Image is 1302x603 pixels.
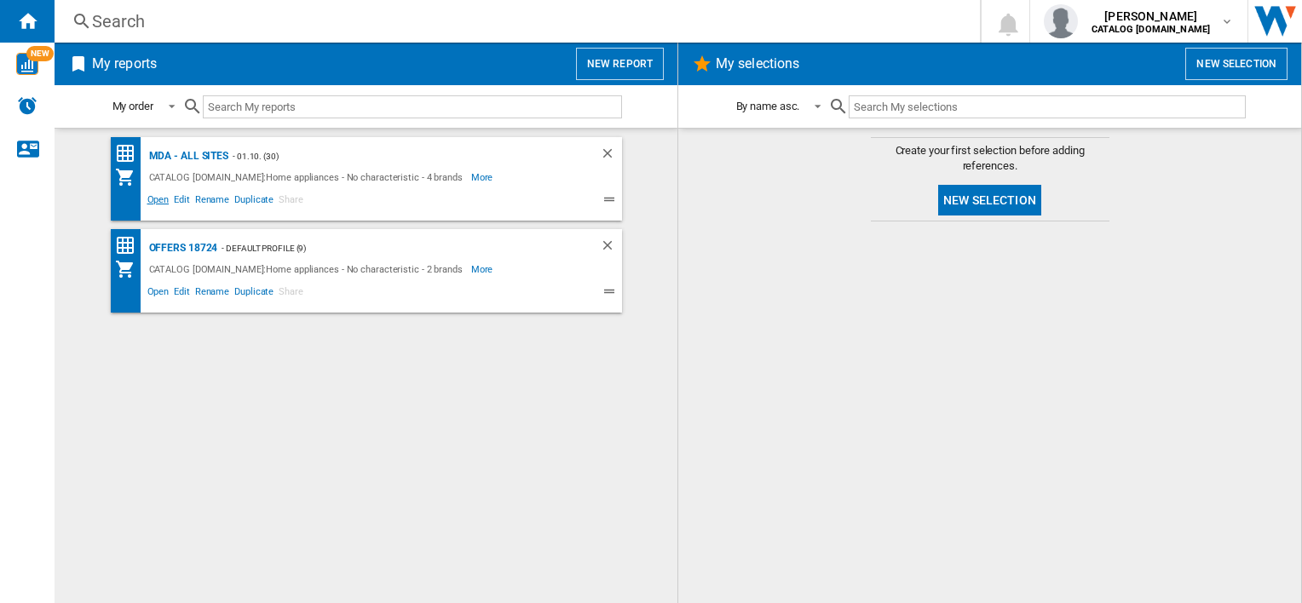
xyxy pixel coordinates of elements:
[1185,48,1288,80] button: New selection
[115,143,145,164] div: Price Matrix
[849,95,1245,118] input: Search My selections
[171,284,193,304] span: Edit
[115,235,145,256] div: Price Matrix
[145,192,172,212] span: Open
[145,284,172,304] span: Open
[193,192,232,212] span: Rename
[276,284,306,304] span: Share
[92,9,936,33] div: Search
[600,146,622,167] div: Delete
[26,46,54,61] span: NEW
[736,100,800,112] div: By name asc.
[115,167,145,187] div: My Assortment
[232,284,276,304] span: Duplicate
[171,192,193,212] span: Edit
[712,48,803,80] h2: My selections
[89,48,160,80] h2: My reports
[145,146,229,167] div: MDA - ALL SITES
[938,185,1041,215] button: New selection
[871,143,1109,174] span: Create your first selection before adding references.
[145,167,471,187] div: CATALOG [DOMAIN_NAME]:Home appliances - No characteristic - 4 brands
[471,259,496,279] span: More
[203,95,622,118] input: Search My reports
[600,238,622,259] div: Delete
[1092,24,1210,35] b: CATALOG [DOMAIN_NAME]
[112,100,153,112] div: My order
[232,192,276,212] span: Duplicate
[576,48,664,80] button: New report
[17,95,37,116] img: alerts-logo.svg
[193,284,232,304] span: Rename
[115,259,145,279] div: My Assortment
[217,238,565,259] div: - Default profile (9)
[1092,8,1210,25] span: [PERSON_NAME]
[16,53,38,75] img: wise-card.svg
[145,259,471,279] div: CATALOG [DOMAIN_NAME]:Home appliances - No characteristic - 2 brands
[1044,4,1078,38] img: profile.jpg
[145,238,218,259] div: offers 18724
[471,167,496,187] span: More
[228,146,565,167] div: - 01.10. (30)
[276,192,306,212] span: Share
